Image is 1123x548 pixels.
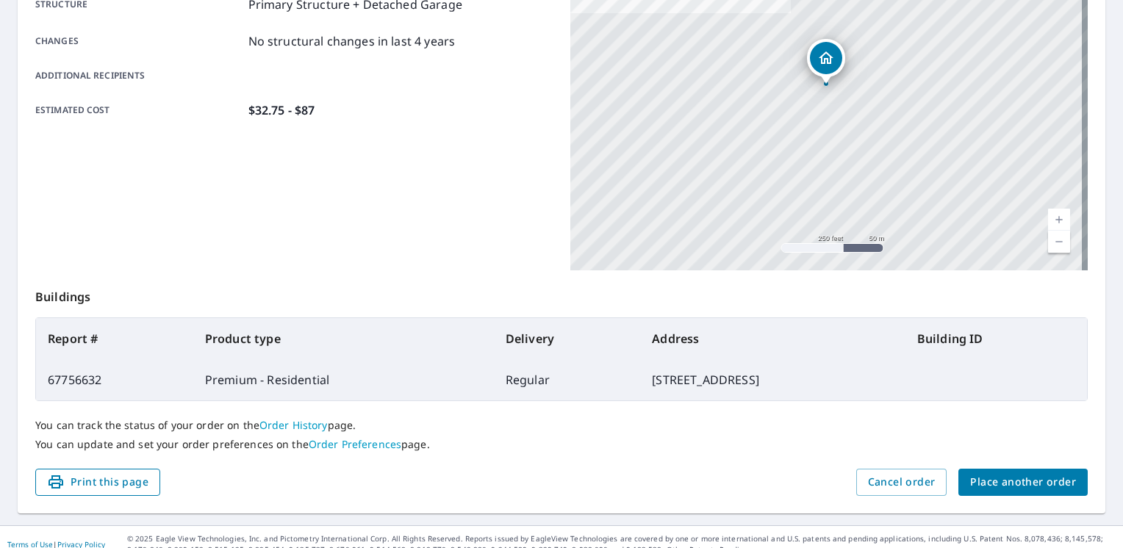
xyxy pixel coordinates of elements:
td: [STREET_ADDRESS] [640,359,905,400]
td: Premium - Residential [193,359,494,400]
a: Order History [259,418,328,432]
div: Dropped pin, building 1, Residential property, 7127 W Harness Ln Columbus, IN 47201 [807,39,845,84]
p: You can update and set your order preferences on the page. [35,438,1088,451]
th: Address [640,318,905,359]
span: Cancel order [868,473,936,491]
button: Print this page [35,469,160,496]
p: You can track the status of your order on the page. [35,419,1088,432]
a: Order Preferences [309,437,401,451]
p: No structural changes in last 4 years [248,32,456,50]
a: Current Level 17, Zoom Out [1048,231,1070,253]
span: Print this page [47,473,148,491]
th: Building ID [905,318,1087,359]
p: Additional recipients [35,69,243,82]
button: Cancel order [856,469,947,496]
th: Delivery [494,318,641,359]
button: Place another order [958,469,1088,496]
p: $32.75 - $87 [248,101,315,119]
span: Place another order [970,473,1076,491]
p: Estimated cost [35,101,243,119]
p: Changes [35,32,243,50]
td: 67756632 [36,359,193,400]
th: Report # [36,318,193,359]
td: Regular [494,359,641,400]
p: Buildings [35,270,1088,317]
a: Current Level 17, Zoom In [1048,209,1070,231]
th: Product type [193,318,494,359]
